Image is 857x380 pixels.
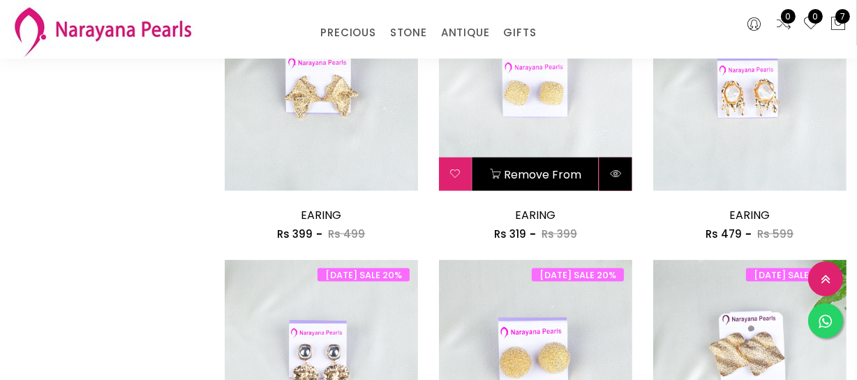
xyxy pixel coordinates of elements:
a: EARING [515,207,556,223]
a: STONE [390,22,427,43]
span: Rs 479 [706,227,742,241]
button: Quick View [599,158,632,191]
span: 0 [808,9,823,24]
button: 7 [830,15,847,33]
a: ANTIQUE [441,22,490,43]
span: Rs 599 [757,227,793,241]
span: Rs 399 [277,227,313,241]
span: 0 [781,9,796,24]
span: [DATE] SALE 20% [746,268,838,282]
a: PRECIOUS [320,22,375,43]
a: 0 [775,15,792,33]
span: Rs 319 [494,227,526,241]
a: EARING [301,207,341,223]
span: [DATE] SALE 20% [532,268,624,282]
a: GIFTS [503,22,536,43]
a: EARING [729,207,770,223]
button: Remove from cart [472,158,599,191]
a: 0 [803,15,819,33]
span: 7 [835,9,850,24]
button: Add to wishlist [439,158,472,191]
span: Rs 499 [328,227,365,241]
span: Rs 399 [542,227,577,241]
span: [DATE] SALE 20% [318,268,410,282]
